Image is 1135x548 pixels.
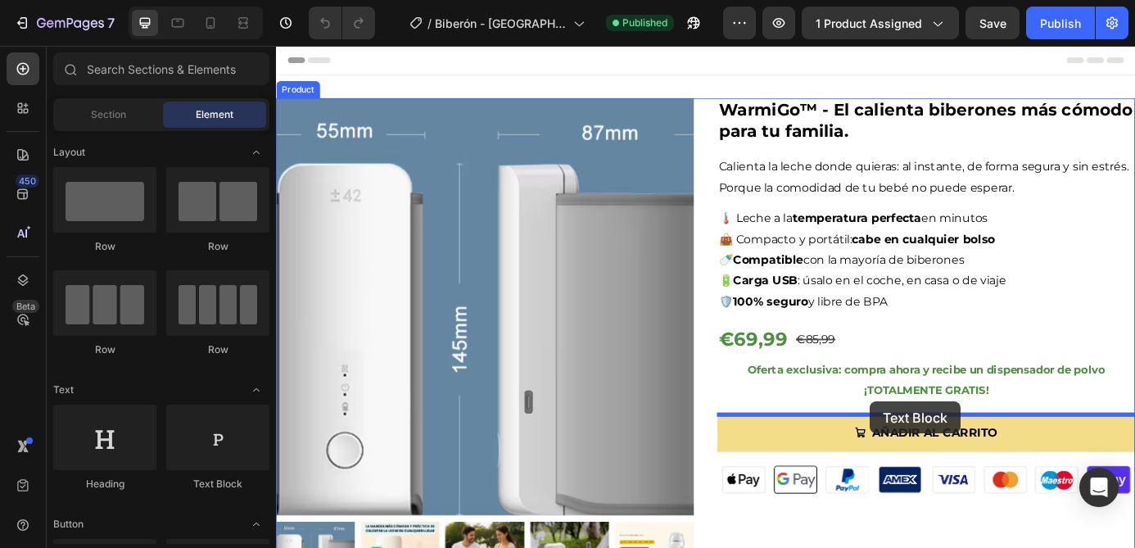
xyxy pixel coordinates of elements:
[979,16,1006,30] span: Save
[12,300,39,313] div: Beta
[53,52,269,85] input: Search Sections & Elements
[816,15,922,32] span: 1 product assigned
[16,174,39,188] div: 450
[427,15,432,32] span: /
[91,107,126,122] span: Section
[276,46,1135,548] iframe: Design area
[53,145,85,160] span: Layout
[309,7,375,39] div: Undo/Redo
[53,477,156,491] div: Heading
[965,7,1020,39] button: Save
[53,383,74,397] span: Text
[53,239,156,254] div: Row
[1040,15,1081,32] div: Publish
[1026,7,1095,39] button: Publish
[243,377,269,403] span: Toggle open
[53,342,156,357] div: Row
[196,107,233,122] span: Element
[166,477,269,491] div: Text Block
[107,13,115,33] p: 7
[1079,468,1119,507] div: Open Intercom Messenger
[53,517,84,532] span: Button
[7,7,122,39] button: 7
[622,16,667,30] span: Published
[802,7,959,39] button: 1 product assigned
[243,511,269,537] span: Toggle open
[166,239,269,254] div: Row
[243,139,269,165] span: Toggle open
[435,15,567,32] span: Biberón - [GEOGRAPHIC_DATA]
[166,342,269,357] div: Row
